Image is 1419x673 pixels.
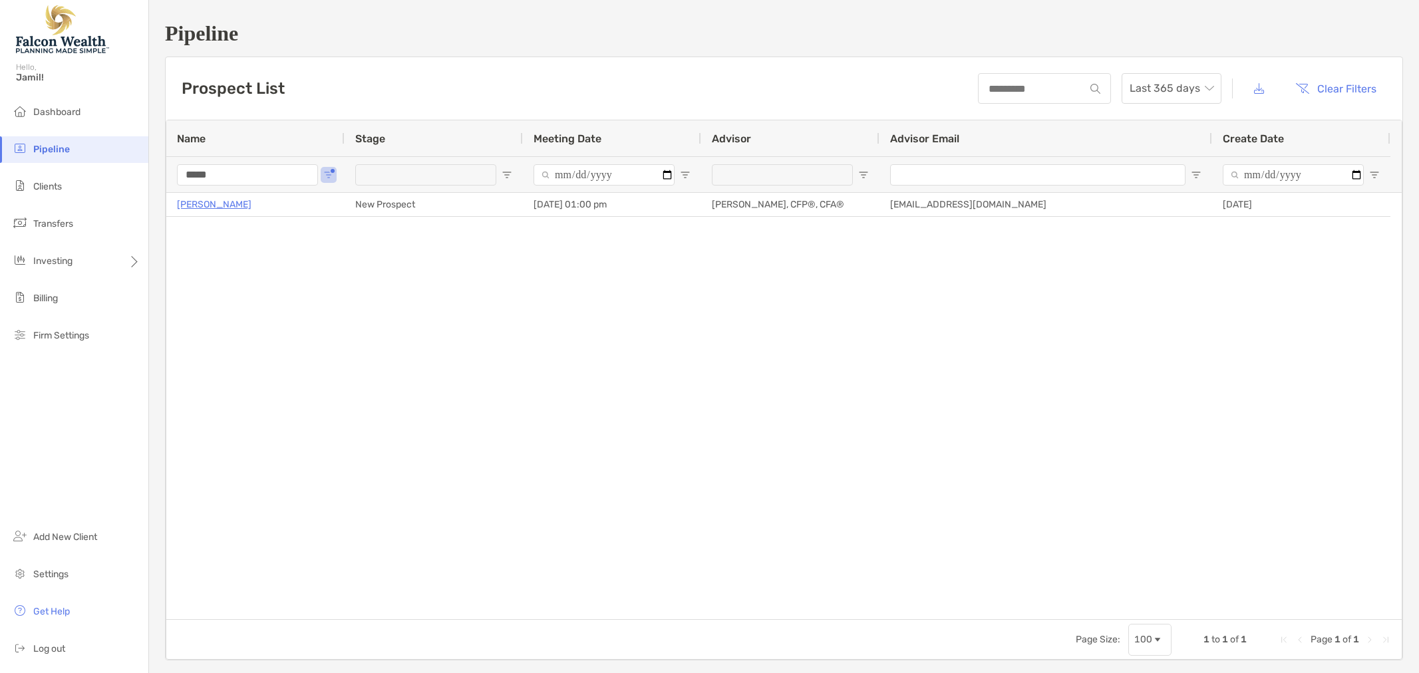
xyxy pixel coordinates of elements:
[1335,634,1340,645] span: 1
[12,289,28,305] img: billing icon
[16,5,109,53] img: Falcon Wealth Planning Logo
[1223,132,1284,145] span: Create Date
[33,255,73,267] span: Investing
[1130,74,1213,103] span: Last 365 days
[12,215,28,231] img: transfers icon
[1203,634,1209,645] span: 1
[890,132,959,145] span: Advisor Email
[1090,84,1100,94] img: input icon
[355,132,385,145] span: Stage
[177,164,318,186] input: Name Filter Input
[323,170,334,180] button: Open Filter Menu
[33,218,73,229] span: Transfers
[33,531,97,543] span: Add New Client
[1222,634,1228,645] span: 1
[1134,634,1152,645] div: 100
[33,330,89,341] span: Firm Settings
[33,569,69,580] span: Settings
[177,132,206,145] span: Name
[1342,634,1351,645] span: of
[1369,170,1380,180] button: Open Filter Menu
[33,606,70,617] span: Get Help
[534,132,601,145] span: Meeting Date
[1311,634,1333,645] span: Page
[1191,170,1201,180] button: Open Filter Menu
[680,170,691,180] button: Open Filter Menu
[1211,634,1220,645] span: to
[1076,634,1120,645] div: Page Size:
[33,181,62,192] span: Clients
[701,193,879,216] div: [PERSON_NAME], CFP®, CFA®
[177,196,251,213] a: [PERSON_NAME]
[12,103,28,119] img: dashboard icon
[712,132,751,145] span: Advisor
[1230,634,1239,645] span: of
[345,193,523,216] div: New Prospect
[1241,634,1247,645] span: 1
[12,528,28,544] img: add_new_client icon
[12,565,28,581] img: settings icon
[1353,634,1359,645] span: 1
[1279,634,1289,645] div: First Page
[1295,634,1305,645] div: Previous Page
[879,193,1212,216] div: [EMAIL_ADDRESS][DOMAIN_NAME]
[1285,74,1386,103] button: Clear Filters
[1380,634,1391,645] div: Last Page
[33,106,80,118] span: Dashboard
[1128,624,1172,656] div: Page Size
[33,293,58,304] span: Billing
[12,252,28,268] img: investing icon
[165,21,1403,46] h1: Pipeline
[33,144,70,155] span: Pipeline
[12,327,28,342] img: firm-settings icon
[33,643,65,654] span: Log out
[858,170,869,180] button: Open Filter Menu
[12,178,28,194] img: clients icon
[1223,164,1364,186] input: Create Date Filter Input
[12,140,28,156] img: pipeline icon
[1212,193,1390,216] div: [DATE]
[12,603,28,618] img: get-help icon
[502,170,512,180] button: Open Filter Menu
[12,640,28,656] img: logout icon
[16,72,140,83] span: Jamil!
[534,164,675,186] input: Meeting Date Filter Input
[182,79,285,98] h3: Prospect List
[890,164,1185,186] input: Advisor Email Filter Input
[1364,634,1375,645] div: Next Page
[523,193,701,216] div: [DATE] 01:00 pm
